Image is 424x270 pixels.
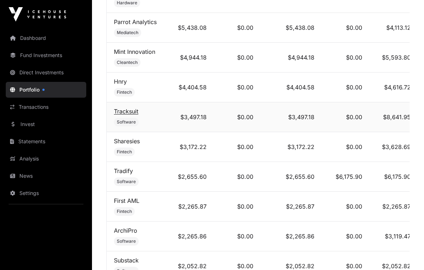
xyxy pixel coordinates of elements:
[261,43,322,73] td: $4,944.18
[214,102,261,132] td: $0.00
[214,162,261,192] td: $0.00
[114,167,133,174] a: Tradify
[117,119,136,125] span: Software
[369,13,418,43] td: $4,113.12
[117,149,132,155] span: Fintech
[369,132,418,162] td: $3,628.69
[6,185,86,201] a: Settings
[168,222,214,251] td: $2,265.86
[6,99,86,115] a: Transactions
[114,257,139,264] a: Substack
[214,73,261,102] td: $0.00
[322,132,369,162] td: $0.00
[261,132,322,162] td: $3,172.22
[369,43,418,73] td: $5,593.80
[114,227,137,234] a: ArchiPro
[168,132,214,162] td: $3,172.22
[114,197,139,204] a: First AML
[6,30,86,46] a: Dashboard
[6,134,86,149] a: Statements
[322,73,369,102] td: $0.00
[6,151,86,167] a: Analysis
[117,30,138,36] span: Mediatech
[261,192,322,222] td: $2,265.87
[114,48,155,55] a: Mint Innovation
[6,82,86,98] a: Portfolio
[261,13,322,43] td: $5,438.08
[214,132,261,162] td: $0.00
[168,102,214,132] td: $3,497.18
[168,13,214,43] td: $5,438.08
[168,73,214,102] td: $4,404.58
[117,89,132,95] span: Fintech
[369,192,418,222] td: $2,265.87
[168,162,214,192] td: $2,655.60
[168,192,214,222] td: $2,265.87
[261,73,322,102] td: $4,404.58
[117,179,136,185] span: Software
[369,73,418,102] td: $4,616.72
[369,162,418,192] td: $6,175.90
[214,43,261,73] td: $0.00
[261,162,322,192] td: $2,655.60
[6,47,86,63] a: Fund Investments
[322,222,369,251] td: $0.00
[117,209,132,214] span: Fintech
[322,102,369,132] td: $0.00
[214,222,261,251] td: $0.00
[6,116,86,132] a: Invest
[322,43,369,73] td: $0.00
[9,7,66,22] img: Icehouse Ventures Logo
[117,60,138,65] span: Cleantech
[214,192,261,222] td: $0.00
[114,138,140,145] a: Sharesies
[322,13,369,43] td: $0.00
[369,102,418,132] td: $8,641.95
[322,192,369,222] td: $0.00
[6,65,86,80] a: Direct Investments
[214,13,261,43] td: $0.00
[117,238,136,244] span: Software
[168,43,214,73] td: $4,944.18
[388,236,424,270] iframe: Chat Widget
[114,18,157,25] a: Parrot Analytics
[369,222,418,251] td: $3,119.47
[322,162,369,192] td: $6,175.90
[6,168,86,184] a: News
[114,78,127,85] a: Hnry
[261,102,322,132] td: $3,497.18
[114,108,138,115] a: Tracksuit
[261,222,322,251] td: $2,265.86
